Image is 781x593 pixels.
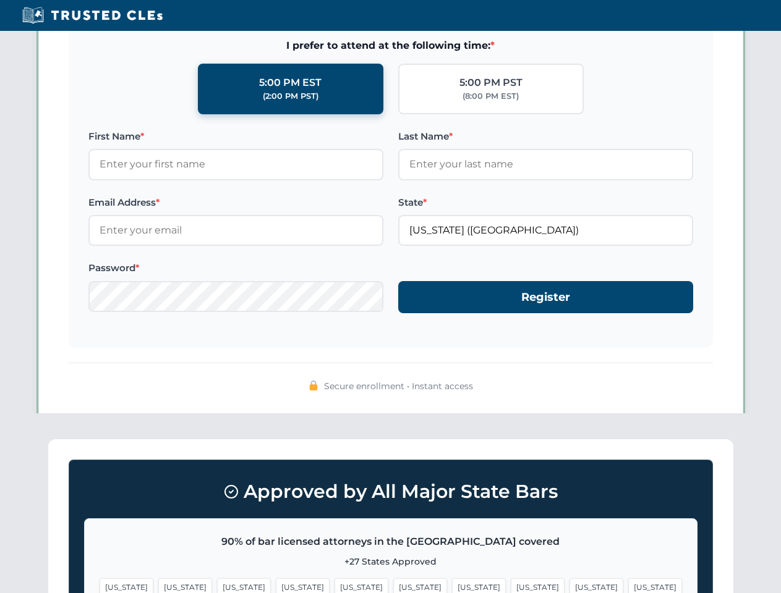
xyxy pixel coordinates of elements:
[100,534,682,550] p: 90% of bar licensed attorneys in the [GEOGRAPHIC_DATA] covered
[463,90,519,103] div: (8:00 PM EST)
[88,38,693,54] span: I prefer to attend at the following time:
[19,6,166,25] img: Trusted CLEs
[88,149,383,180] input: Enter your first name
[398,281,693,314] button: Register
[398,215,693,246] input: California (CA)
[84,475,698,508] h3: Approved by All Major State Bars
[398,129,693,144] label: Last Name
[309,381,318,390] img: 🔒
[88,195,383,210] label: Email Address
[100,555,682,568] p: +27 States Approved
[88,215,383,246] input: Enter your email
[259,75,322,91] div: 5:00 PM EST
[324,379,473,393] span: Secure enrollment • Instant access
[398,149,693,180] input: Enter your last name
[88,129,383,144] label: First Name
[398,195,693,210] label: State
[88,261,383,275] label: Password
[459,75,523,91] div: 5:00 PM PST
[263,90,318,103] div: (2:00 PM PST)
